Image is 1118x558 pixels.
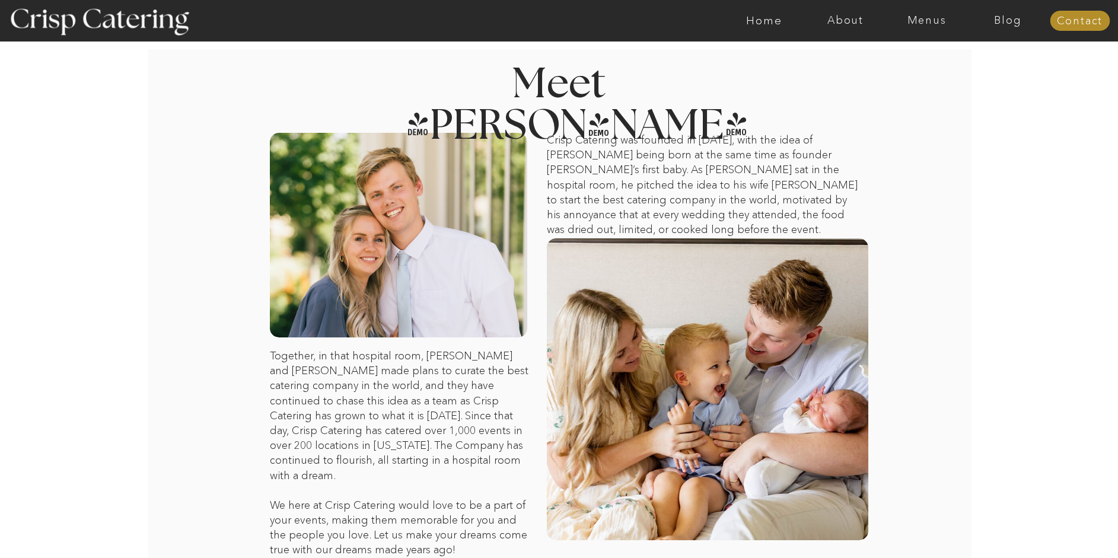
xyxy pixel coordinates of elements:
a: Contact [1050,15,1110,27]
a: Blog [967,15,1049,27]
p: Crisp Catering was founded in [DATE], with the idea of [PERSON_NAME] being born at the same time ... [547,133,861,238]
h2: Meet [PERSON_NAME] [406,64,713,111]
a: About [805,15,886,27]
p: Together, in that hospital room, [PERSON_NAME] and [PERSON_NAME] made plans to curate the best ca... [270,349,531,510]
a: Menus [886,15,967,27]
a: Home [724,15,805,27]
